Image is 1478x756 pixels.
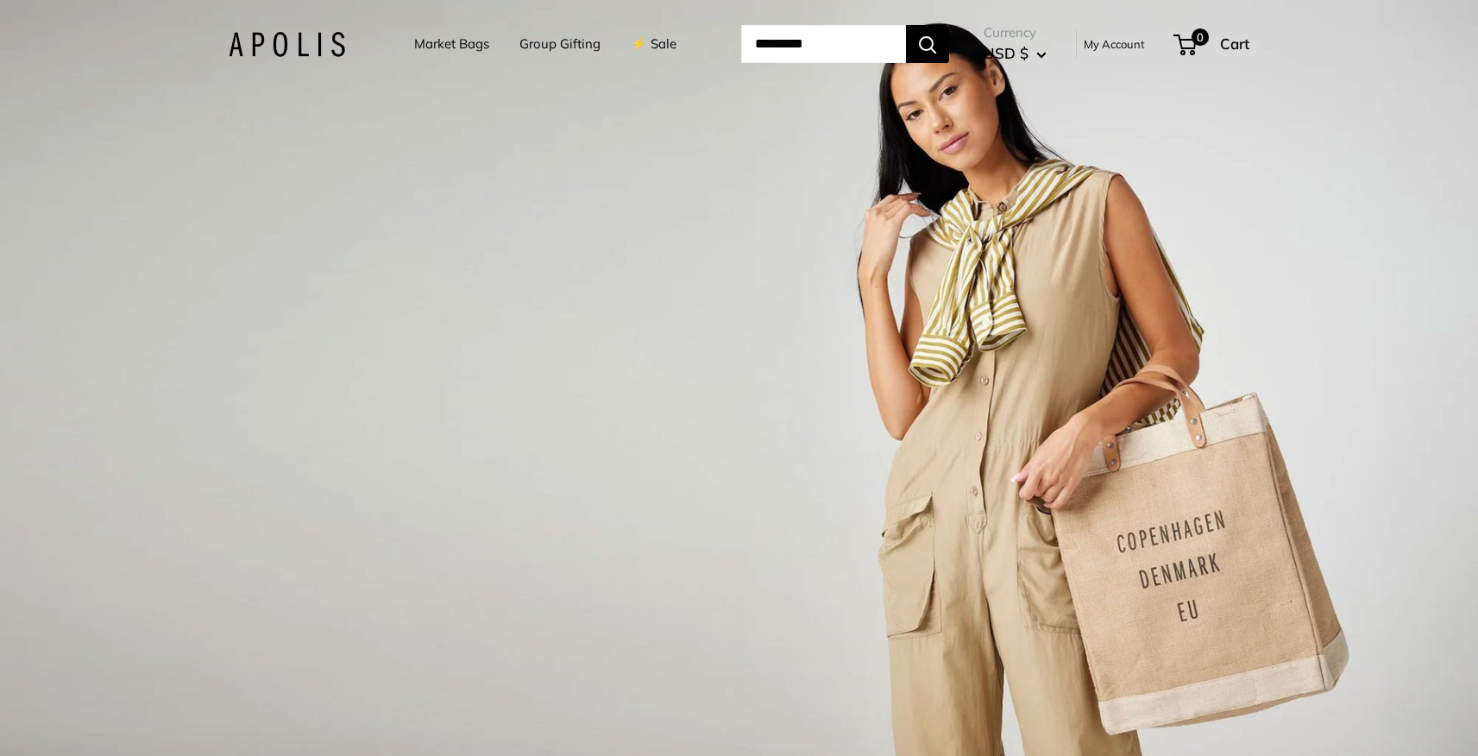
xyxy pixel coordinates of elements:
a: Market Bags [414,32,489,56]
a: 0 Cart [1175,30,1249,58]
span: Currency [984,21,1047,45]
span: Cart [1220,35,1249,53]
span: 0 [1192,28,1209,46]
a: My Account [1084,34,1145,54]
button: Search [906,25,949,63]
a: Group Gifting [519,32,601,56]
img: Apolis [229,32,345,57]
button: USD $ [984,40,1047,67]
input: Search... [741,25,906,63]
span: USD $ [984,44,1028,62]
a: ⚡️ Sale [631,32,676,56]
